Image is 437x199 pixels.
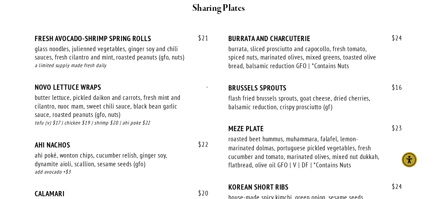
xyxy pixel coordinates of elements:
div: CALAMARI [35,189,209,198]
span: $ [198,140,202,148]
div: BURRATA AND CHARCUTERIE [228,34,402,43]
div: AHI NACHOS [35,140,209,149]
span: $ [392,83,395,91]
span: $ [198,34,202,42]
span: $ [392,182,395,190]
span: 22 [191,140,209,148]
div: NOVO LETTUCE WRAPS [35,83,209,91]
span: 24 [385,34,402,42]
div: flash fried brussels sprouts, goat cheese, dried cherries, balsamic reduction, crispy prosciutto ... [228,94,382,111]
span: 20 [191,189,209,197]
span: 21 [191,34,209,42]
span: $ [392,34,395,42]
div: add avocado +$3 [35,168,209,176]
div: ahi poké, wonton chips, cucumber relish, ginger soy, dynamite aioli, scallion, sesame seeds (gfo) [35,151,189,168]
div: tofu (v) $17 | chicken $19 | shrimp $20 | ahi poke $22 [35,119,209,127]
div: Accessibility Menu [402,152,417,167]
div: butter lettuce, pickled daikon and carrots, fresh mint and cilantro, nuoc mam, sweet chili sauce,... [35,93,189,119]
div: a limited supply made fresh daily [35,62,209,70]
span: 23 [385,124,402,132]
div: KOREAN SHORT RIBS [228,182,402,191]
div: glass noodles, julienned vegetables, ginger soy and chili sauces, fresh cilantro and mint, roaste... [35,45,189,62]
span: 24 [385,182,402,190]
div: MEZE PLATE [228,124,402,133]
div: BRUSSELS SPROUTS [228,83,402,92]
div: roasted beet hummus, muhammara, falafel, lemon-marinated dolmas, portuguese pickled vegetables, f... [228,135,382,169]
strong: Sharing Plates [192,2,245,14]
span: - [199,83,209,91]
span: $ [198,189,202,197]
div: FRESH AVOCADO-SHRIMP SPRING ROLLS [35,34,209,43]
span: $ [392,124,395,132]
span: 16 [385,83,402,91]
div: burrata, sliced prosciutto and capocollo, fresh tomato, spiced nuts, marinated olives, mixed gree... [228,45,382,70]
